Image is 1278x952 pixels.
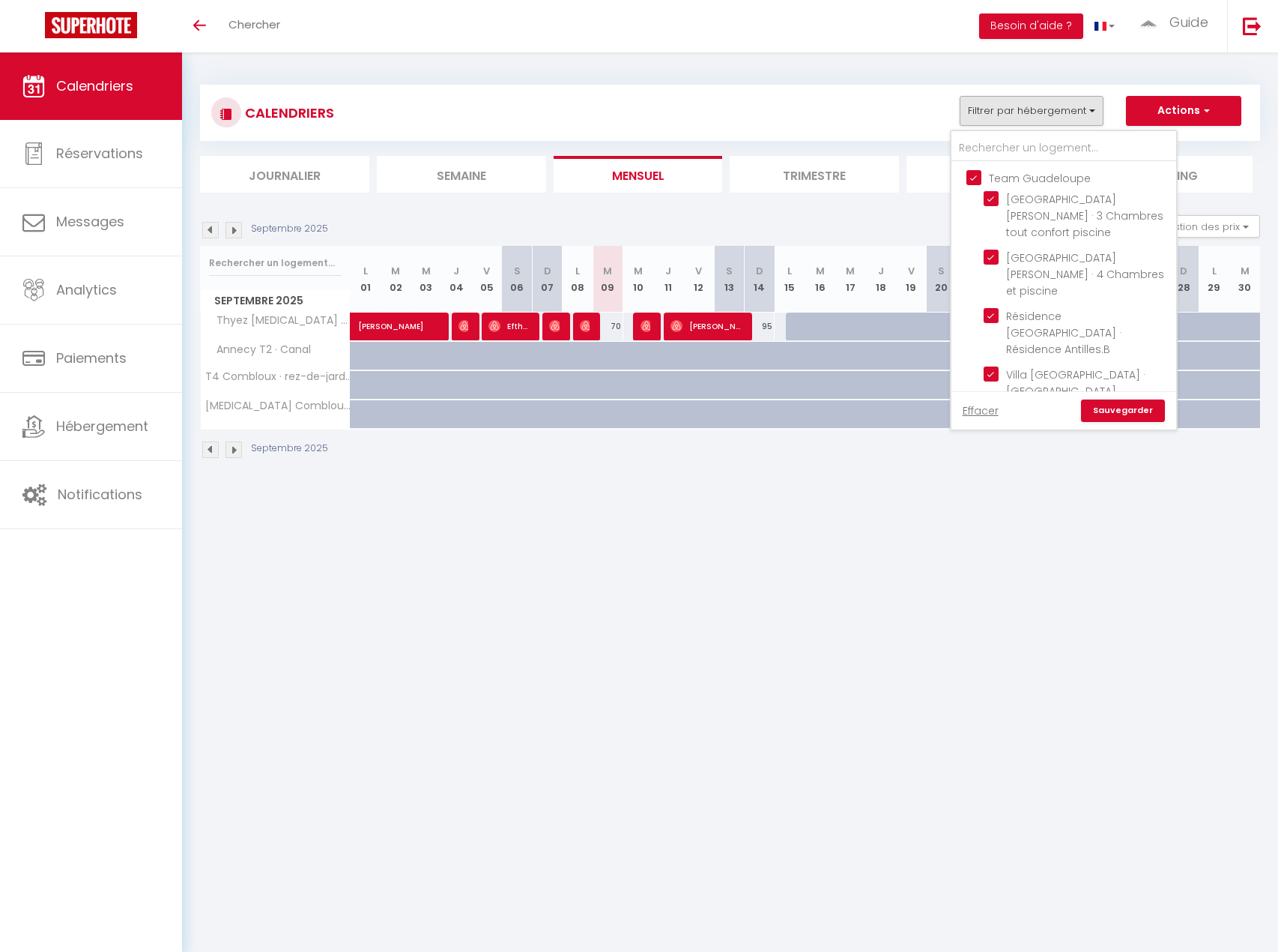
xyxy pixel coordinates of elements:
[251,442,328,456] p: Septembre 2025
[563,246,593,313] th: 08
[1212,264,1217,278] abbr: L
[351,313,381,341] a: [PERSON_NAME]
[963,403,999,419] a: Effacer
[878,264,884,278] abbr: J
[502,246,532,313] th: 06
[1137,16,1160,29] img: ...
[453,264,459,278] abbr: J
[549,312,559,340] span: [PERSON_NAME]
[896,246,926,313] th: 19
[926,246,956,313] th: 20
[593,313,623,340] div: 70
[1006,309,1121,357] span: Résidence [GEOGRAPHIC_DATA] · Résidence Antilles.B
[488,312,528,340] span: Efthymia Mintsi
[544,264,551,278] abbr: D
[1126,96,1241,126] button: Actions
[45,12,137,38] img: Super Booking
[745,313,775,340] div: 95
[56,280,117,299] span: Analytics
[950,130,1178,431] div: Filtrer par hébergement
[363,264,368,278] abbr: L
[471,246,501,313] th: 05
[203,400,353,412] span: [MEDICAL_DATA] Combloux · 4 personnes montagne
[640,312,650,340] span: [PERSON_NAME]
[745,246,775,313] th: 14
[1169,246,1199,313] th: 28
[695,264,702,278] abbr: V
[1006,192,1163,240] span: [GEOGRAPHIC_DATA][PERSON_NAME] · 3 Chambres tout confort piscine
[670,312,740,340] span: [PERSON_NAME]
[756,264,763,278] abbr: D
[775,246,805,313] th: 15
[441,246,471,313] th: 04
[726,264,733,278] abbr: S
[422,264,431,278] abbr: M
[251,222,328,236] p: Septembre 2025
[241,96,334,130] h3: CALENDRIERS
[56,144,143,163] span: Réservations
[483,264,490,278] abbr: V
[865,246,895,313] th: 18
[358,304,461,333] span: [PERSON_NAME]
[56,76,133,95] span: Calendriers
[203,342,315,358] span: Annecy T2 · Canal
[209,250,342,277] input: Rechercher un logement...
[381,246,411,313] th: 02
[351,246,381,313] th: 01
[979,13,1083,39] button: Besoin d'aide ?
[554,156,723,193] li: Mensuel
[580,312,590,340] span: [PERSON_NAME]
[665,264,671,278] abbr: J
[1148,215,1260,238] button: Gestion des prix
[391,264,400,278] abbr: M
[1243,16,1262,35] img: logout
[575,264,580,278] abbr: L
[684,246,714,313] th: 12
[1006,367,1145,399] span: Villa [GEOGRAPHIC_DATA] · [GEOGRAPHIC_DATA]
[960,96,1103,126] button: Filtrer par hébergement
[377,156,546,193] li: Semaine
[1229,246,1260,313] th: 30
[805,246,835,313] th: 16
[1180,264,1187,278] abbr: D
[951,135,1176,162] input: Rechercher un logement...
[458,312,468,340] span: [PERSON_NAME]
[514,264,521,278] abbr: S
[201,290,350,312] span: Septembre 2025
[203,313,353,329] span: Thyez [MEDICAL_DATA] · Coteau
[1081,400,1165,422] a: Sauvegarder
[938,264,945,278] abbr: S
[846,264,855,278] abbr: M
[908,264,915,278] abbr: V
[1006,250,1164,298] span: [GEOGRAPHIC_DATA][PERSON_NAME] · 4 Chambres et piscine
[12,6,57,51] button: Ouvrir le widget de chat LiveChat
[623,246,653,313] th: 10
[835,246,865,313] th: 17
[634,264,643,278] abbr: M
[56,212,124,231] span: Messages
[714,246,744,313] th: 13
[816,264,825,278] abbr: M
[532,246,562,313] th: 07
[1169,13,1208,31] span: Guide
[56,417,148,436] span: Hébergement
[653,246,683,313] th: 11
[411,246,440,313] th: 03
[593,246,623,313] th: 09
[730,156,899,193] li: Trimestre
[228,16,280,32] span: Chercher
[56,349,127,367] span: Paiements
[58,485,142,504] span: Notifications
[906,156,1076,193] li: Tâches
[1199,246,1229,313] th: 29
[787,264,792,278] abbr: L
[1241,264,1250,278] abbr: M
[203,371,353,382] span: T4 Combloux · rez-de-jardin
[603,264,612,278] abbr: M
[200,156,369,193] li: Journalier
